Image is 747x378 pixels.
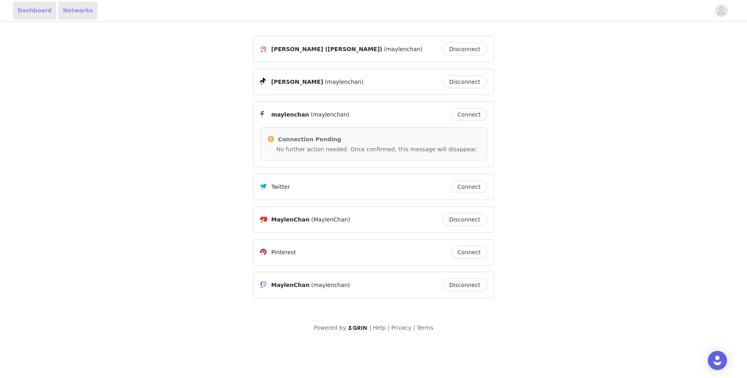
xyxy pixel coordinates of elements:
[442,213,487,226] button: Disconnect
[271,248,296,257] p: Pinterest
[442,279,487,291] button: Disconnect
[708,351,727,370] div: Open Intercom Messenger
[311,111,349,119] span: (maylenchan)
[271,183,290,191] p: Twitter
[384,45,422,53] span: (maylenchan)
[271,111,309,119] span: maylenchan
[451,246,487,259] button: Connect
[417,325,433,331] a: Terms
[271,216,310,224] span: MaylenChan
[717,4,725,17] div: avatar
[391,325,412,331] a: Privacy
[271,45,382,53] span: [PERSON_NAME] ([PERSON_NAME])
[442,43,487,55] button: Disconnect
[277,145,480,154] p: No further action needed. Once confirmed, this message will disappear.
[311,216,350,224] span: (MaylenChan)
[387,325,389,331] span: |
[348,325,368,331] img: logo
[451,108,487,121] button: Connect
[373,325,386,331] a: Help
[13,2,56,20] a: Dashboard
[314,325,346,331] span: Powered by
[58,2,98,20] a: Networks
[278,136,341,142] span: Connection Pending
[442,75,487,88] button: Disconnect
[451,180,487,193] button: Connect
[413,325,415,331] span: |
[311,281,350,289] span: (maylenchan)
[271,281,310,289] span: MaylenChan
[325,78,364,86] span: (maylenchan)
[260,46,267,53] img: Instagram Icon
[271,78,323,86] span: [PERSON_NAME]
[369,325,371,331] span: |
